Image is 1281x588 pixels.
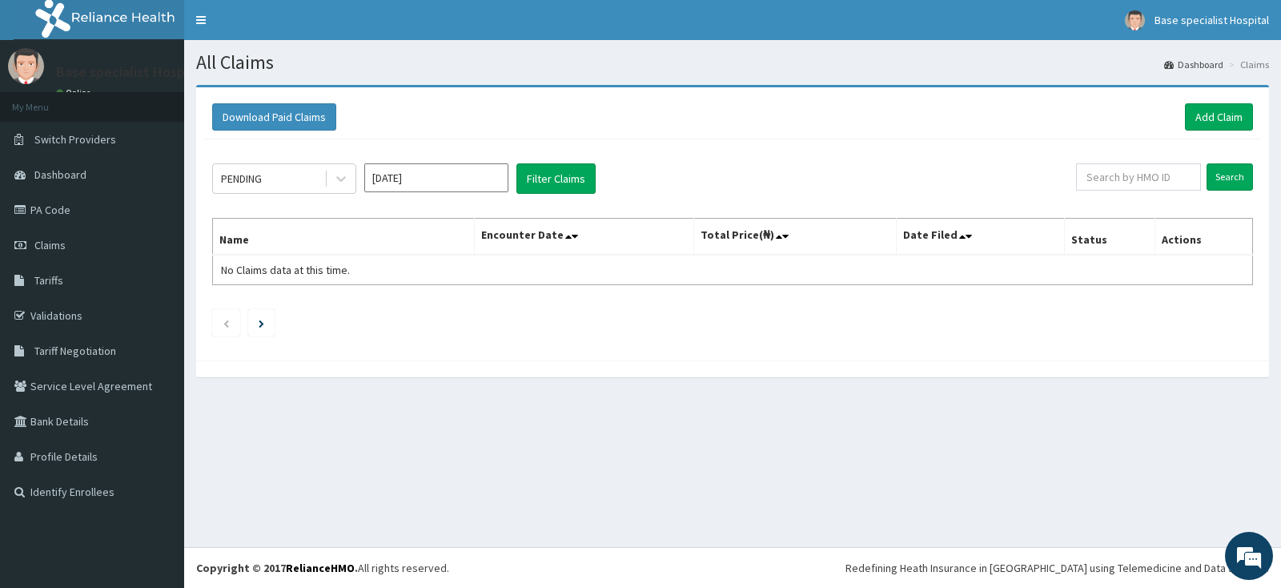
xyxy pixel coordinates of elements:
[475,219,693,256] th: Encounter Date
[1125,10,1145,30] img: User Image
[223,316,230,330] a: Previous page
[1064,219,1155,256] th: Status
[34,344,116,358] span: Tariff Negotiation
[693,219,896,256] th: Total Price(₦)
[8,48,44,84] img: User Image
[1155,13,1269,27] span: Base specialist Hospital
[897,219,1065,256] th: Date Filed
[516,163,596,194] button: Filter Claims
[1225,58,1269,71] li: Claims
[213,219,475,256] th: Name
[1155,219,1252,256] th: Actions
[1207,163,1253,191] input: Search
[845,560,1269,576] div: Redefining Heath Insurance in [GEOGRAPHIC_DATA] using Telemedicine and Data Science!
[1185,103,1253,131] a: Add Claim
[196,561,358,575] strong: Copyright © 2017 .
[34,238,66,252] span: Claims
[34,167,86,182] span: Dashboard
[56,87,94,99] a: Online
[1164,58,1223,71] a: Dashboard
[1076,163,1202,191] input: Search by HMO ID
[196,52,1269,73] h1: All Claims
[212,103,336,131] button: Download Paid Claims
[364,163,508,192] input: Select Month and Year
[184,547,1281,588] footer: All rights reserved.
[286,561,355,575] a: RelianceHMO
[34,132,116,147] span: Switch Providers
[221,171,262,187] div: PENDING
[56,65,206,79] p: Base specialist Hospital
[34,273,63,288] span: Tariffs
[259,316,264,330] a: Next page
[221,263,350,277] span: No Claims data at this time.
